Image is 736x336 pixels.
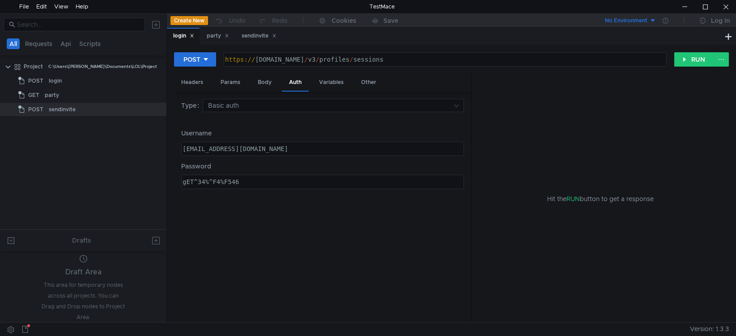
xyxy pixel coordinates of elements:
button: Scripts [77,38,103,49]
label: Type [181,99,203,112]
span: POST [28,103,43,116]
div: login [173,31,194,41]
div: C:\Users\[PERSON_NAME]\Documents\LOL\Project [48,60,157,73]
button: POST [174,52,216,67]
div: Auth [282,74,309,92]
div: Save [383,17,398,24]
button: Redo [252,14,294,27]
div: party [207,31,229,41]
div: party [45,88,59,102]
span: GET [28,88,39,102]
div: No Environment [605,17,647,25]
span: POST [28,74,43,88]
div: Cookies [332,15,356,26]
div: Other [354,74,383,91]
div: Params [213,74,247,91]
div: Log In [711,15,730,26]
button: All [7,38,20,49]
button: Undo [208,14,252,27]
label: Username [181,128,464,138]
button: Requests [22,38,55,49]
label: Password [181,161,464,171]
div: Drafts [72,235,91,246]
div: login [49,74,62,88]
span: Hit the button to get a response [547,194,654,204]
div: Headers [174,74,210,91]
button: Create New [170,16,208,25]
div: Variables [312,74,351,91]
div: sendinvite [242,31,277,41]
div: Body [251,74,279,91]
button: No Environment [594,13,656,28]
div: POST [183,55,200,64]
div: Project [24,60,43,73]
button: RUN [674,52,714,67]
div: Undo [229,15,246,26]
div: Redo [272,15,288,26]
span: Version: 1.3.3 [690,323,729,336]
div: sendinvite [49,103,76,116]
input: Search... [17,20,140,29]
button: Api [58,38,74,49]
span: RUN [566,195,580,203]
